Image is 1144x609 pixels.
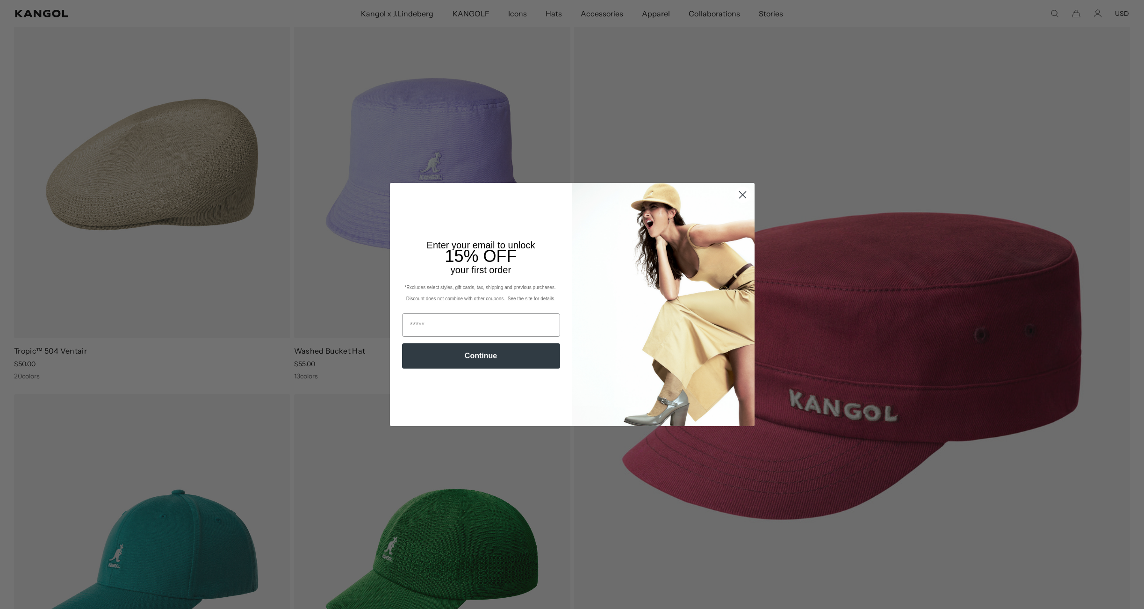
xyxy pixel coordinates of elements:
img: 93be19ad-e773-4382-80b9-c9d740c9197f.jpeg [572,183,755,426]
input: Email [402,313,560,337]
span: your first order [451,265,511,275]
button: Close dialog [734,187,751,203]
span: 15% OFF [445,246,517,266]
button: Continue [402,343,560,369]
span: Enter your email to unlock [427,240,535,250]
span: *Excludes select styles, gift cards, tax, shipping and previous purchases. Discount does not comb... [404,285,557,301]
